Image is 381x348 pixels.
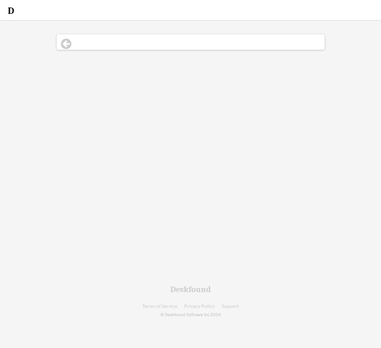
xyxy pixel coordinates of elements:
[142,304,177,309] a: Terms of Service
[184,304,215,309] a: Privacy Policy
[362,4,374,17] img: yH5BAEAAAAALAAAAAABAAEAAAIBRAA7
[222,304,239,309] a: Support
[7,7,15,15] img: d-whitebg.png
[170,285,211,293] div: Deskfound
